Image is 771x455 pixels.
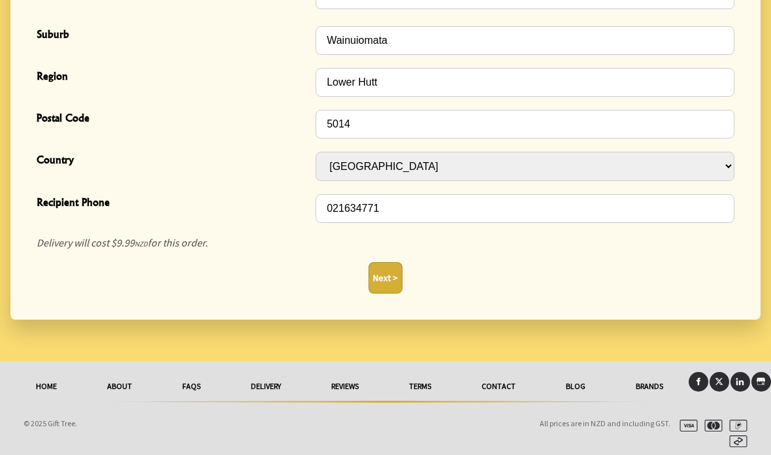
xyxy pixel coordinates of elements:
[10,372,82,401] a: HOME
[369,262,402,294] button: Next >
[540,418,670,428] span: All prices are in NZD and including GST.
[724,435,747,447] img: afterpay.svg
[710,372,729,392] a: X (Twitter)
[316,194,734,223] input: Recipient Phone
[306,372,384,401] a: reviews
[316,152,734,181] select: Country
[37,68,309,87] span: Region
[724,420,747,431] img: paypal.svg
[135,239,148,248] span: NZD
[730,372,750,392] a: LinkedIn
[316,110,734,139] input: Postal Code
[37,236,208,249] em: Delivery will cost $9.99 for this order.
[689,372,708,392] a: Facebook
[37,26,309,45] span: Suburb
[541,372,611,401] a: Blog
[316,26,734,55] input: Suburb
[225,372,306,401] a: delivery
[316,68,734,97] input: Region
[37,194,309,213] span: Recipient Phone
[457,372,541,401] a: Contact
[674,420,698,431] img: visa.svg
[37,110,309,129] span: Postal Code
[82,372,157,401] a: About
[699,420,723,431] img: mastercard.svg
[157,372,225,401] a: FAQs
[37,152,309,171] span: Country
[24,418,77,428] span: © 2025 Gift Tree.
[611,372,689,401] a: Brands
[384,372,457,401] a: Terms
